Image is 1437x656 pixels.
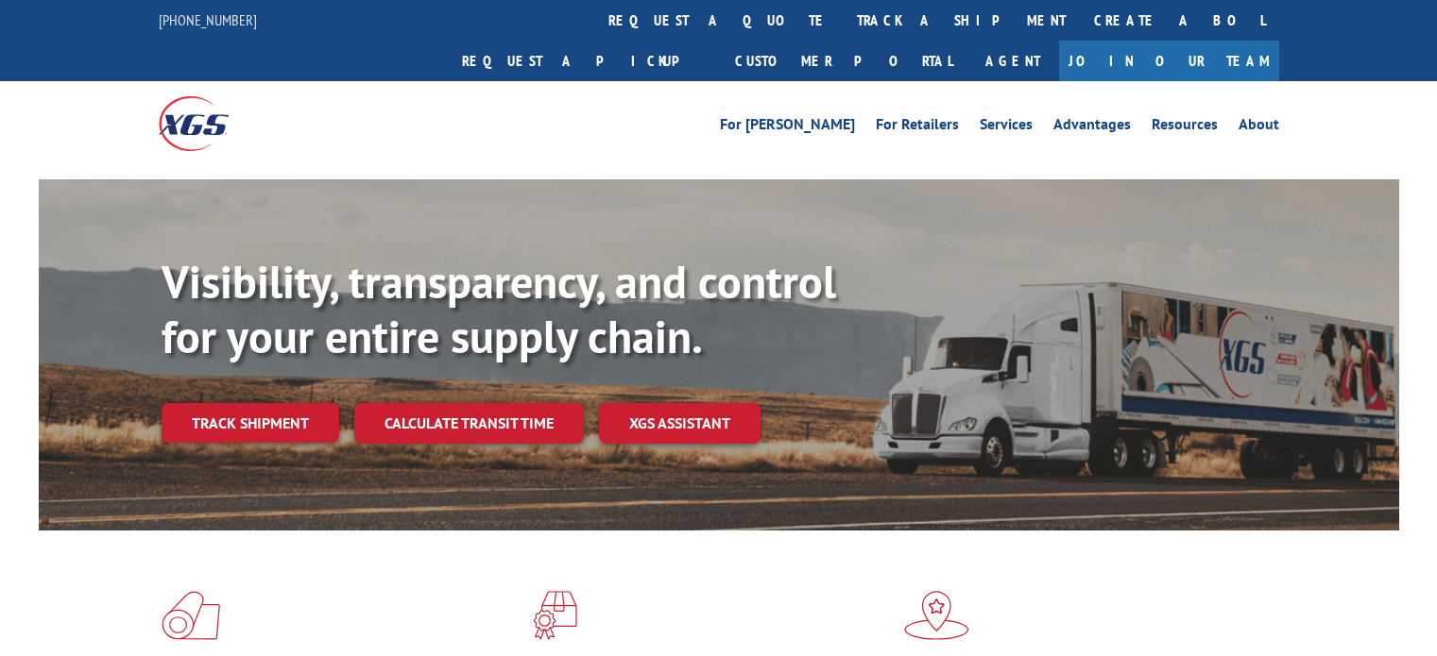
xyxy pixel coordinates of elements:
[980,117,1033,138] a: Services
[162,591,220,640] img: xgs-icon-total-supply-chain-intelligence-red
[1239,117,1279,138] a: About
[967,41,1059,81] a: Agent
[1053,117,1131,138] a: Advantages
[876,117,959,138] a: For Retailers
[448,41,721,81] a: Request a pickup
[904,591,969,640] img: xgs-icon-flagship-distribution-model-red
[1152,117,1218,138] a: Resources
[721,41,967,81] a: Customer Portal
[1059,41,1279,81] a: Join Our Team
[354,403,584,444] a: Calculate transit time
[162,403,339,443] a: Track shipment
[720,117,855,138] a: For [PERSON_NAME]
[162,252,836,365] b: Visibility, transparency, and control for your entire supply chain.
[599,403,761,444] a: XGS ASSISTANT
[159,10,257,29] a: [PHONE_NUMBER]
[533,591,577,640] img: xgs-icon-focused-on-flooring-red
